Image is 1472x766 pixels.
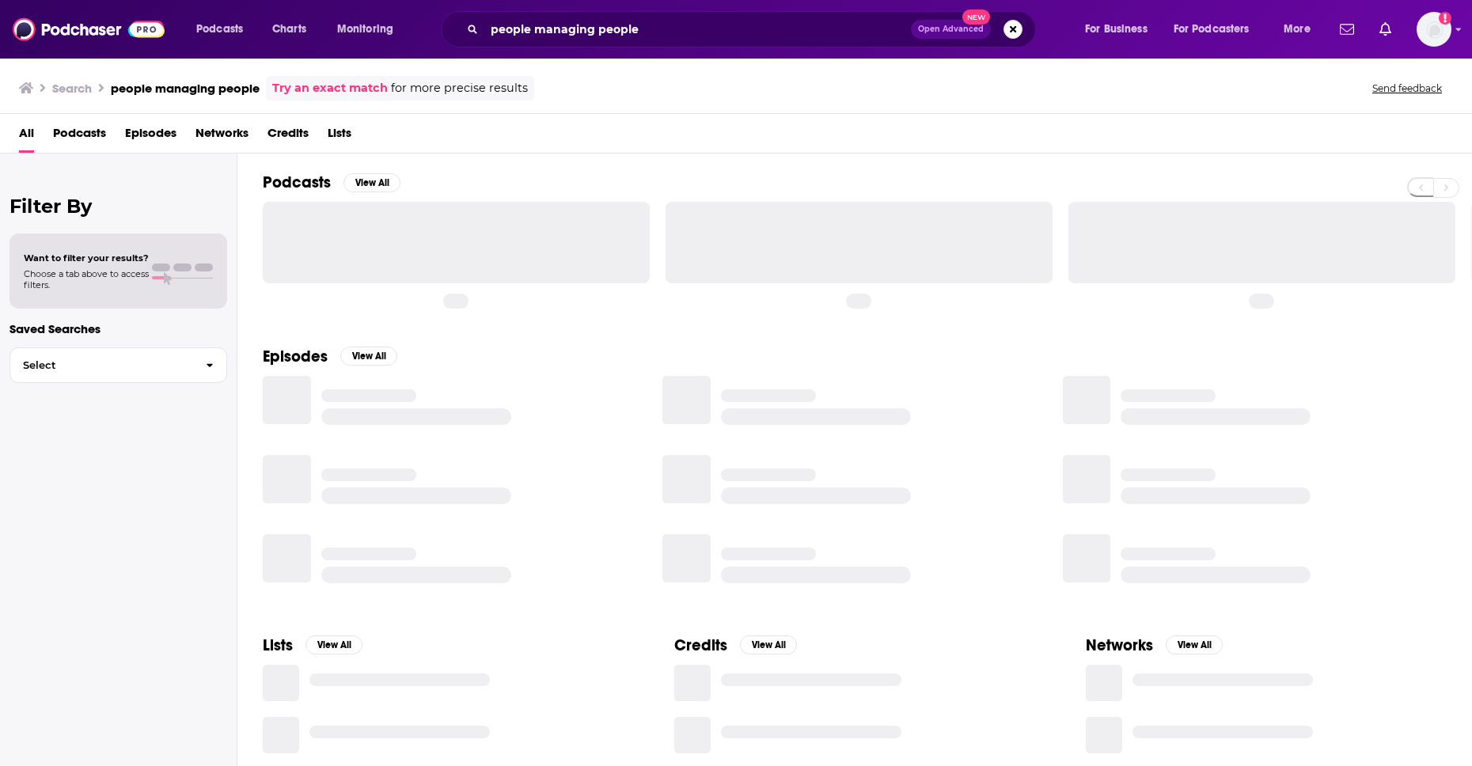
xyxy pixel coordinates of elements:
[1074,17,1167,42] button: open menu
[195,120,248,153] a: Networks
[1085,18,1148,40] span: For Business
[125,120,176,153] a: Episodes
[10,360,193,370] span: Select
[272,18,306,40] span: Charts
[1439,12,1451,25] svg: Add a profile image
[918,25,984,33] span: Open Advanced
[962,9,991,25] span: New
[1086,635,1153,655] h2: Networks
[1417,12,1451,47] span: Logged in as ashleyswett
[263,635,362,655] a: ListsView All
[1417,12,1451,47] button: Show profile menu
[267,120,309,153] a: Credits
[1166,635,1223,654] button: View All
[263,347,397,366] a: EpisodesView All
[1284,18,1311,40] span: More
[9,195,227,218] h2: Filter By
[263,347,328,366] h2: Episodes
[343,173,400,192] button: View All
[326,17,414,42] button: open menu
[305,635,362,654] button: View All
[674,635,727,655] h2: Credits
[24,252,149,264] span: Want to filter your results?
[340,347,397,366] button: View All
[1086,635,1223,655] a: NetworksView All
[272,79,388,97] a: Try an exact match
[1334,16,1360,43] a: Show notifications dropdown
[911,20,991,39] button: Open AdvancedNew
[1273,17,1330,42] button: open menu
[262,17,316,42] a: Charts
[1417,12,1451,47] img: User Profile
[484,17,911,42] input: Search podcasts, credits, & more...
[9,347,227,383] button: Select
[1174,18,1250,40] span: For Podcasters
[13,14,165,44] img: Podchaser - Follow, Share and Rate Podcasts
[196,18,243,40] span: Podcasts
[391,79,528,97] span: for more precise results
[674,635,797,655] a: CreditsView All
[52,81,92,96] h3: Search
[1163,17,1273,42] button: open menu
[740,635,797,654] button: View All
[19,120,34,153] a: All
[9,321,227,336] p: Saved Searches
[24,268,149,290] span: Choose a tab above to access filters.
[263,635,293,655] h2: Lists
[456,11,1051,47] div: Search podcasts, credits, & more...
[111,81,260,96] h3: people managing people
[263,173,400,192] a: PodcastsView All
[337,18,393,40] span: Monitoring
[1368,82,1447,95] button: Send feedback
[185,17,264,42] button: open menu
[263,173,331,192] h2: Podcasts
[328,120,351,153] a: Lists
[53,120,106,153] a: Podcasts
[1373,16,1398,43] a: Show notifications dropdown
